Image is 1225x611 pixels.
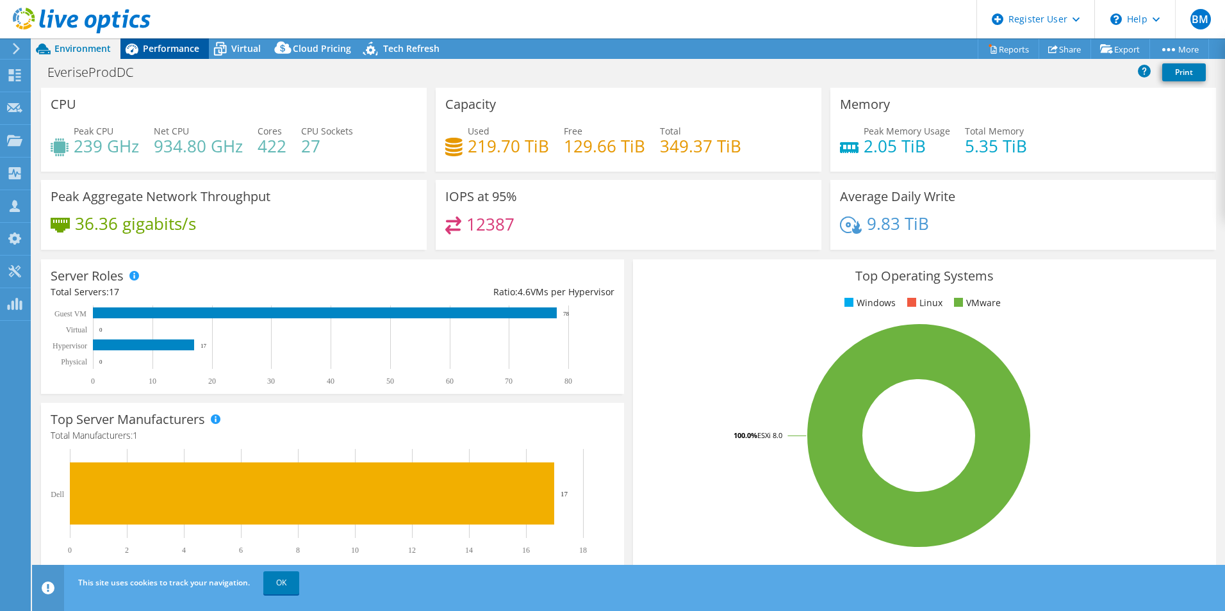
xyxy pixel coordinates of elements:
text: 80 [564,377,572,386]
text: 50 [386,377,394,386]
text: Dell [51,490,64,499]
text: 0 [91,377,95,386]
a: Export [1090,39,1150,59]
h4: 36.36 gigabits/s [75,216,196,231]
span: 4.6 [518,286,530,298]
text: Guest VM [54,309,86,318]
h4: 129.66 TiB [564,139,645,153]
text: 0 [68,546,72,555]
span: Cores [258,125,282,137]
span: CPU Sockets [301,125,353,137]
a: OK [263,571,299,594]
h4: 422 [258,139,286,153]
div: Ratio: VMs per Hypervisor [333,285,614,299]
h3: Memory [840,97,890,111]
text: 12 [408,546,416,555]
text: 17 [561,490,568,498]
h4: 934.80 GHz [154,139,243,153]
span: Total [660,125,681,137]
h4: 27 [301,139,353,153]
text: 18 [579,546,587,555]
text: 16 [522,546,530,555]
h3: Average Daily Write [840,190,955,204]
text: 30 [267,377,275,386]
h4: 219.70 TiB [468,139,549,153]
text: 17 [201,343,207,349]
div: Total Servers: [51,285,333,299]
text: 8 [296,546,300,555]
text: 0 [99,327,103,333]
a: Print [1162,63,1206,81]
h4: 349.37 TiB [660,139,741,153]
text: Virtual [66,325,88,334]
text: 0 [99,359,103,365]
h4: 2.05 TiB [864,139,950,153]
text: 78 [563,311,570,317]
svg: \n [1110,13,1122,25]
span: Virtual [231,42,261,54]
text: Hypervisor [53,341,87,350]
span: Environment [54,42,111,54]
span: Performance [143,42,199,54]
span: Free [564,125,582,137]
h3: Capacity [445,97,496,111]
h3: Top Operating Systems [643,269,1206,283]
span: This site uses cookies to track your navigation. [78,577,250,588]
h4: 239 GHz [74,139,139,153]
text: 4 [182,546,186,555]
span: Total Memory [965,125,1024,137]
span: BM [1190,9,1211,29]
h3: Peak Aggregate Network Throughput [51,190,270,204]
text: 20 [208,377,216,386]
h4: 9.83 TiB [867,216,929,231]
text: Physical [61,357,87,366]
span: Cloud Pricing [293,42,351,54]
a: Reports [978,39,1039,59]
span: Net CPU [154,125,189,137]
tspan: 100.0% [734,430,757,440]
text: 60 [446,377,454,386]
li: Windows [841,296,896,310]
h3: CPU [51,97,76,111]
h3: Top Server Manufacturers [51,412,205,427]
text: 10 [351,546,359,555]
span: 17 [109,286,119,298]
a: Share [1039,39,1091,59]
text: 40 [327,377,334,386]
text: 10 [149,377,156,386]
span: Peak CPU [74,125,113,137]
text: 6 [239,546,243,555]
li: VMware [951,296,1001,310]
text: 14 [465,546,473,555]
tspan: ESXi 8.0 [757,430,782,440]
h1: EveriseProdDC [42,65,153,79]
h3: Server Roles [51,269,124,283]
a: More [1149,39,1209,59]
span: Tech Refresh [383,42,440,54]
span: Used [468,125,489,137]
h4: Total Manufacturers: [51,428,614,443]
h4: 5.35 TiB [965,139,1027,153]
text: 2 [125,546,129,555]
span: Peak Memory Usage [864,125,950,137]
h4: 12387 [466,217,514,231]
text: 70 [505,377,513,386]
h3: IOPS at 95% [445,190,517,204]
li: Linux [904,296,942,310]
span: 1 [133,429,138,441]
